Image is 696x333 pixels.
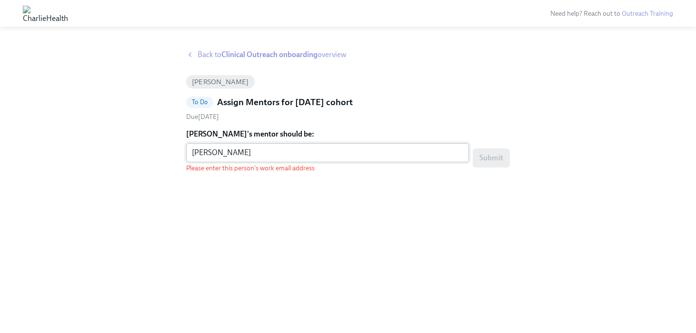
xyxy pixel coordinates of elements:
[186,129,510,139] label: [PERSON_NAME]'s mentor should be:
[186,98,213,106] span: To Do
[186,164,469,173] p: Please enter this person's work email address
[186,143,469,162] input: Enter their work email address
[23,6,68,21] img: CharlieHealth
[221,50,318,59] strong: Clinical Outreach onboarding
[198,49,347,60] span: Back to overview
[550,10,673,18] span: Need help? Reach out to
[622,10,673,18] a: Outreach Training
[186,49,510,60] a: Back toClinical Outreach onboardingoverview
[186,78,255,86] span: [PERSON_NAME]
[217,96,353,108] h5: Assign Mentors for [DATE] cohort
[186,113,219,121] span: Saturday, September 6th 2025, 10:00 am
